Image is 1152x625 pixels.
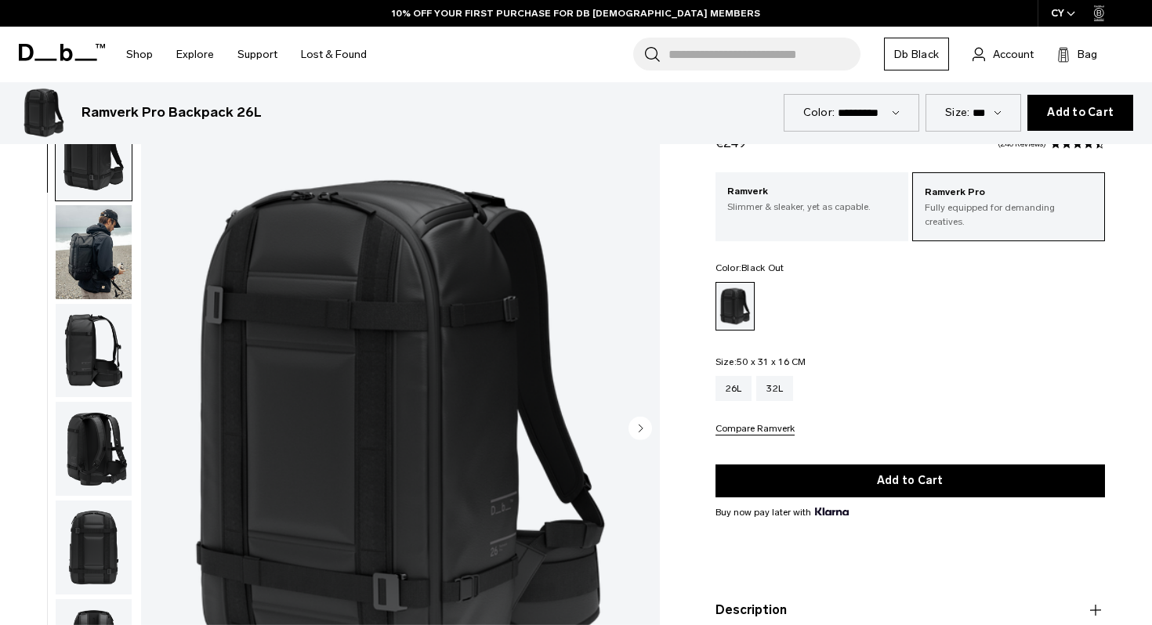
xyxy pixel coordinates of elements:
[737,356,806,367] span: 50 x 31 x 16 CM
[55,204,132,300] button: Ramverk Pro Backpack 26L Black Out
[715,172,908,226] a: Ramverk Slimmer & sleaker, yet as capable.
[1047,107,1114,119] span: Add to Cart
[741,262,784,273] span: Black Out
[55,106,132,201] button: Ramverk_pro_bacpack_26L_black_out_2024_1.png
[727,200,897,214] p: Slimmer & sleaker, yet as capable.
[803,104,835,121] label: Color:
[815,508,849,515] img: {"height" => 20, "alt" => "Klarna"}
[629,416,652,443] button: Next slide
[715,505,849,519] span: Buy now pay later with
[1078,46,1097,63] span: Bag
[55,303,132,399] button: Ramverk_pro_bacpack_26L_black_out_2024_2.png
[56,107,132,201] img: Ramverk_pro_bacpack_26L_black_out_2024_1.png
[82,103,262,123] h3: Ramverk Pro Backpack 26L
[19,88,69,138] img: Ramverk_pro_bacpack_26L_black_out_2024_1.png
[715,376,752,401] a: 26L
[925,201,1092,229] p: Fully equipped for demanding creatives.
[884,38,949,70] a: Db Black
[301,27,367,82] a: Lost & Found
[715,601,1105,620] button: Description
[56,304,132,398] img: Ramverk_pro_bacpack_26L_black_out_2024_2.png
[993,46,1034,63] span: Account
[126,27,153,82] a: Shop
[715,424,795,435] button: Compare Ramverk
[56,402,132,496] img: Ramverk_pro_bacpack_26L_black_out_2024_10.png
[1057,45,1097,63] button: Bag
[55,500,132,595] button: Ramverk_pro_bacpack_26L_black_out_2024_11.png
[176,27,214,82] a: Explore
[392,6,760,20] a: 10% OFF YOUR FIRST PURCHASE FOR DB [DEMOGRAPHIC_DATA] MEMBERS
[925,185,1092,201] p: Ramverk Pro
[715,263,784,273] legend: Color:
[973,45,1034,63] a: Account
[756,376,793,401] a: 32L
[998,140,1046,148] a: 240 reviews
[1027,95,1133,131] button: Add to Cart
[727,184,897,200] p: Ramverk
[114,27,379,82] nav: Main Navigation
[55,401,132,497] button: Ramverk_pro_bacpack_26L_black_out_2024_10.png
[56,205,132,299] img: Ramverk Pro Backpack 26L Black Out
[56,500,132,594] img: Ramverk_pro_bacpack_26L_black_out_2024_11.png
[237,27,277,82] a: Support
[715,282,755,331] a: Black Out
[715,464,1105,497] button: Add to Cart
[945,104,969,121] label: Size:
[715,357,806,367] legend: Size:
